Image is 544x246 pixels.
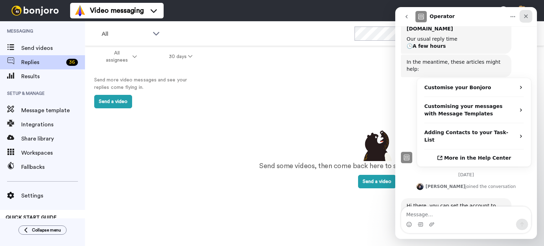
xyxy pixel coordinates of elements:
div: Customising your messages with Message Templates [22,90,136,116]
a: More in the Help Center [22,142,136,160]
span: Replies [21,58,63,67]
div: 36 [66,59,78,66]
button: Send a message… [121,212,133,223]
span: Workspaces [21,149,85,157]
b: [PERSON_NAME] [30,177,70,182]
div: Johann says… [6,191,136,236]
div: Customise your Bonjoro [22,71,136,90]
img: Profile image for Johann [21,176,28,183]
span: Share library [21,135,85,143]
button: Emoji picker [11,214,17,220]
strong: Customise your Bonjoro [29,78,96,83]
b: A few hours [17,36,51,42]
img: bj-logo-header-white.svg [8,6,62,16]
button: All assignees [86,47,153,67]
div: In the meantime, these articles might help: [11,52,110,65]
strong: Adding Contacts to your Task-List [29,122,113,136]
span: Fallbacks [21,163,85,171]
div: [DATE] [6,165,136,175]
button: Upload attachment [34,214,39,220]
button: Send a video [358,175,396,188]
img: results-emptystates.png [359,128,395,161]
iframe: To enrich screen reader interactions, please activate Accessibility in Grammarly extension settings [395,7,537,239]
div: Operator says… [6,71,136,166]
span: Video messaging [90,6,144,16]
strong: Customising your messages with Message Templates [29,96,107,109]
div: Our usual reply time 🕒 [11,29,110,42]
span: Collapse menu [32,227,61,233]
button: Send a video [94,95,132,108]
span: All assignees [102,50,131,64]
span: Integrations [21,120,85,129]
span: Settings [21,191,85,200]
div: Adding Contacts to your Task-List [22,116,136,142]
button: Collapse menu [18,225,67,235]
a: Send a video [358,179,396,184]
span: QUICK START GUIDE [6,215,57,220]
p: Send some videos, then come back here to see replies from your customers. [259,161,494,171]
div: In the meantime, these articles might help: [6,47,116,70]
textarea: Message… [6,200,136,212]
b: [EMAIL_ADDRESS][DOMAIN_NAME] [11,12,68,24]
div: Operator says… [6,47,136,70]
button: 30 days [153,50,209,63]
div: Hi there, you can set the account to cancel at the end of the billing run. That way, you will not... [11,195,110,216]
span: More in the Help Center [49,148,116,154]
div: Johann says… [6,175,136,191]
span: Message template [21,106,85,115]
img: Profile image for Operator [6,145,17,156]
img: vm-color.svg [74,5,86,16]
button: Gif picker [22,214,28,220]
span: Results [21,72,85,81]
div: joined the conversation [30,176,121,183]
span: All [102,30,149,38]
span: Send videos [21,44,85,52]
div: Hi there, you can set the account to cancel at the end of the billing run. That way, you will not... [6,191,116,221]
p: Send more video messages and see your replies come flying in. [94,76,200,91]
